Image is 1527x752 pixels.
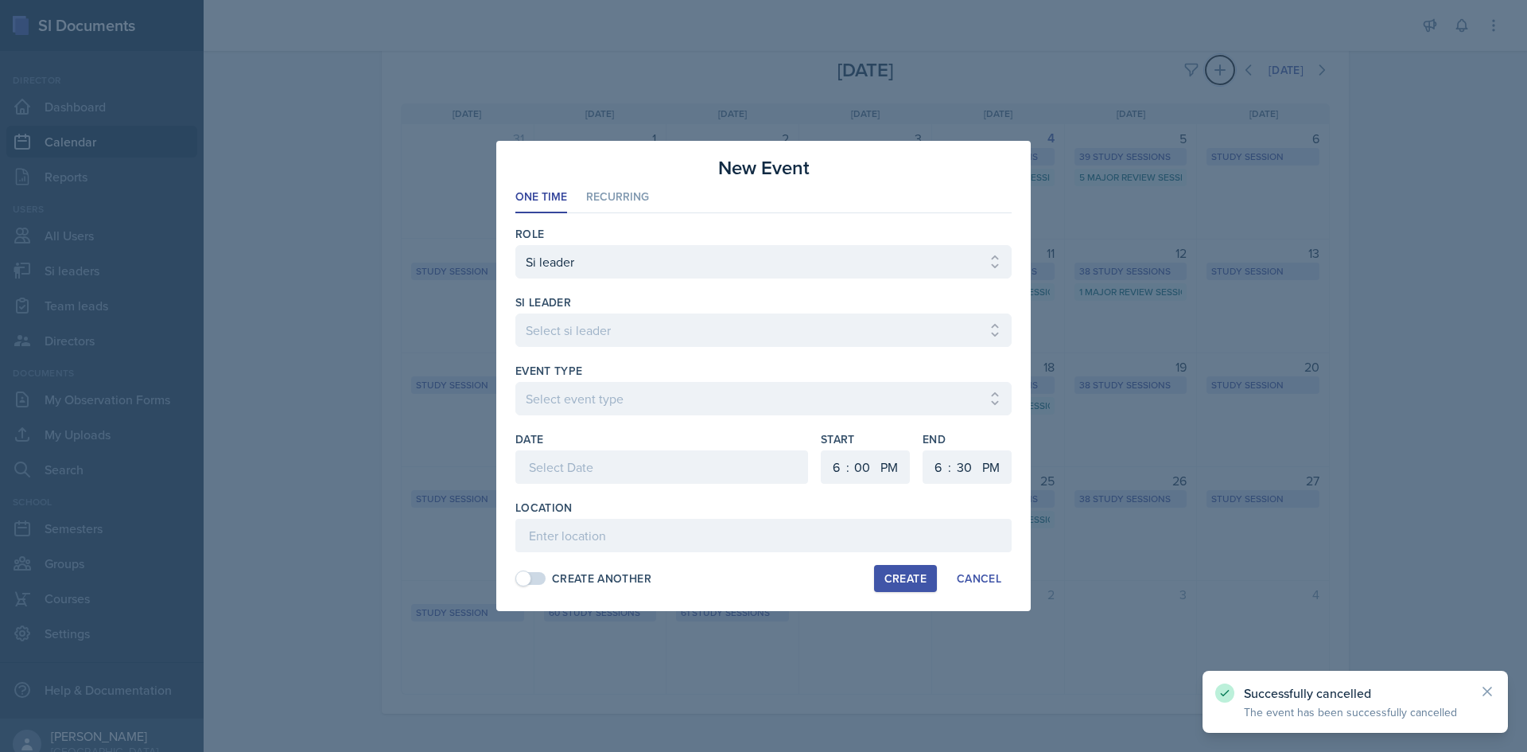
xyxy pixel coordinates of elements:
[946,565,1012,592] button: Cancel
[884,572,927,585] div: Create
[923,431,1012,447] label: End
[1244,704,1467,720] p: The event has been successfully cancelled
[718,154,810,182] h3: New Event
[515,226,544,242] label: Role
[515,500,573,516] label: Location
[515,363,583,379] label: Event Type
[846,458,849,477] div: :
[957,572,1001,585] div: Cancel
[515,294,571,310] label: si leader
[552,571,651,587] div: Create Another
[1244,685,1467,701] p: Successfully cancelled
[948,458,951,477] div: :
[515,182,567,213] li: One Time
[874,565,937,592] button: Create
[515,431,543,447] label: Date
[586,182,649,213] li: Recurring
[821,431,910,447] label: Start
[515,519,1012,552] input: Enter location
